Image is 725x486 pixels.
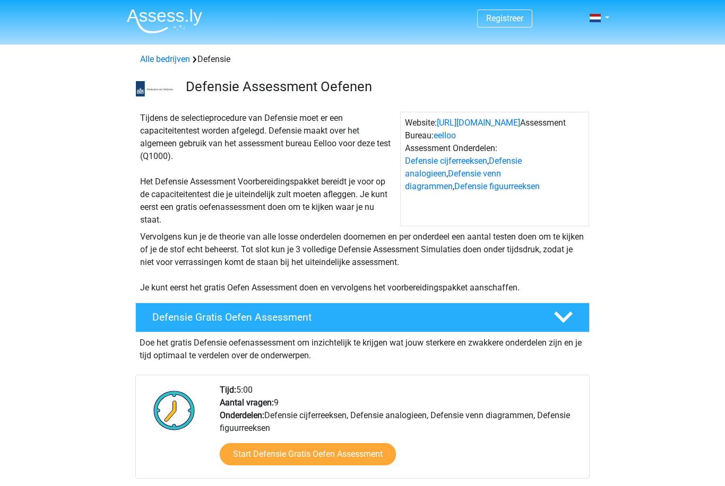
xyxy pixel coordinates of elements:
[454,181,540,191] a: Defensie figuurreeksen
[220,397,274,408] b: Aantal vragen:
[486,13,523,23] a: Registreer
[434,130,456,140] a: eelloo
[136,112,400,226] div: Tijdens de selectieprocedure van Defensie moet er een capaciteitentest worden afgelegd. Defensie ...
[405,169,501,191] a: Defensie venn diagrammen
[131,303,594,332] a: Defensie Gratis Oefen Assessment
[437,118,520,128] a: [URL][DOMAIN_NAME]
[148,384,201,437] img: Klok
[135,332,590,362] div: Doe het gratis Defensie oefenassessment om inzichtelijk te krijgen wat jouw sterkere en zwakkere ...
[212,384,589,478] div: 5:00 9 Defensie cijferreeksen, Defensie analogieen, Defensie venn diagrammen, Defensie figuurreeksen
[405,156,487,166] a: Defensie cijferreeksen
[140,54,190,64] a: Alle bedrijven
[152,311,537,323] h4: Defensie Gratis Oefen Assessment
[136,231,589,294] div: Vervolgens kun je de theorie van alle losse onderdelen doornemen en per onderdeel een aantal test...
[186,78,581,95] h3: Defensie Assessment Oefenen
[220,410,264,420] b: Onderdelen:
[220,385,236,395] b: Tijd:
[405,156,522,179] a: Defensie analogieen
[127,8,202,33] img: Assessly
[136,53,589,66] div: Defensie
[400,112,589,226] div: Website: Assessment Bureau: Assessment Onderdelen: , , ,
[220,443,396,465] a: Start Defensie Gratis Oefen Assessment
